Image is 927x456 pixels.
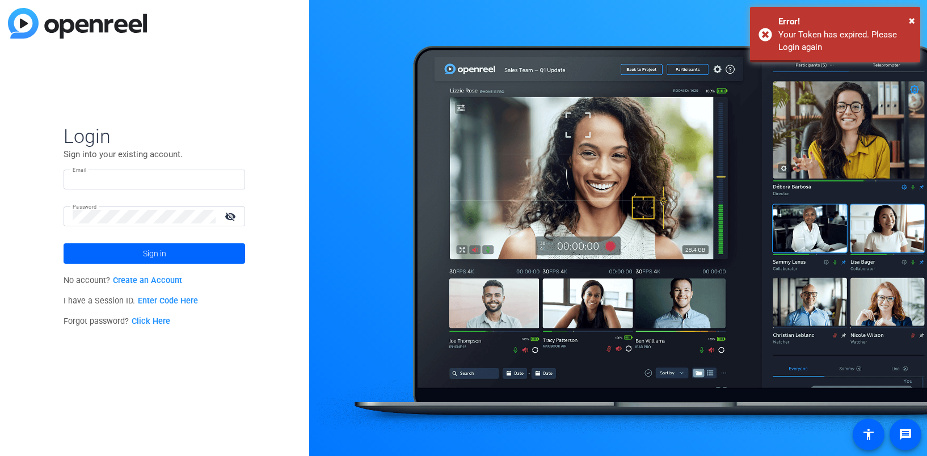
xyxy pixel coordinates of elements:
[64,148,245,161] p: Sign into your existing account.
[143,239,166,268] span: Sign in
[64,124,245,148] span: Login
[64,316,170,326] span: Forgot password?
[73,167,87,173] mat-label: Email
[899,428,912,441] mat-icon: message
[909,12,915,29] button: Close
[138,296,198,306] a: Enter Code Here
[862,428,875,441] mat-icon: accessibility
[113,276,182,285] a: Create an Account
[8,8,147,39] img: blue-gradient.svg
[64,276,182,285] span: No account?
[64,243,245,264] button: Sign in
[778,28,912,54] div: Your Token has expired. Please Login again
[73,204,97,210] mat-label: Password
[64,296,198,306] span: I have a Session ID.
[218,208,245,225] mat-icon: visibility_off
[73,173,236,187] input: Enter Email Address
[132,316,170,326] a: Click Here
[778,15,912,28] div: Error!
[909,14,915,27] span: ×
